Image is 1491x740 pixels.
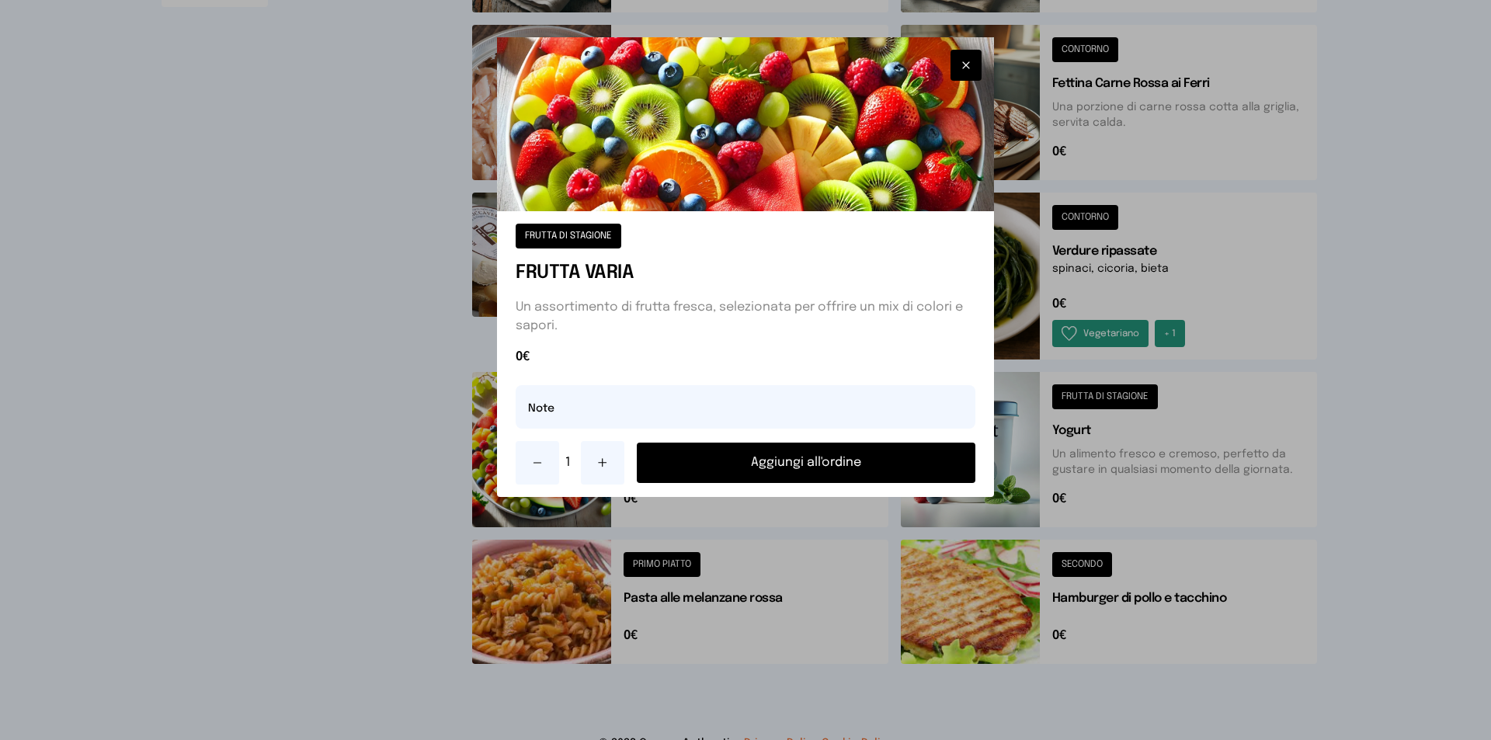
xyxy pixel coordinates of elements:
img: FRUTTA VARIA [497,37,994,211]
button: Aggiungi all'ordine [637,443,975,483]
span: 0€ [516,348,975,367]
h1: FRUTTA VARIA [516,261,975,286]
span: 1 [565,453,575,472]
p: Un assortimento di frutta fresca, selezionata per offrire un mix di colori e sapori. [516,298,975,335]
button: FRUTTA DI STAGIONE [516,224,621,248]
